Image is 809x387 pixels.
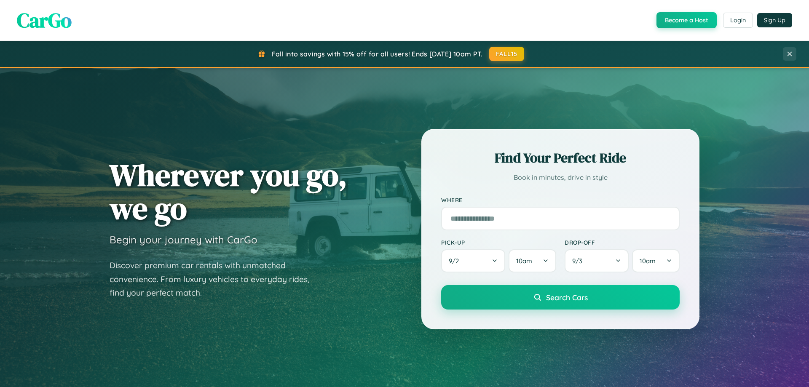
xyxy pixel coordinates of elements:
[757,13,792,27] button: Sign Up
[441,239,556,246] label: Pick-up
[723,13,753,28] button: Login
[110,259,320,300] p: Discover premium car rentals with unmatched convenience. From luxury vehicles to everyday rides, ...
[441,171,680,184] p: Book in minutes, drive in style
[656,12,717,28] button: Become a Host
[546,293,588,302] span: Search Cars
[441,249,505,272] button: 9/2
[632,249,680,272] button: 10am
[110,158,347,225] h1: Wherever you go, we go
[565,239,680,246] label: Drop-off
[441,285,680,310] button: Search Cars
[110,233,257,246] h3: Begin your journey with CarGo
[489,47,525,61] button: FALL15
[565,249,629,272] button: 9/3
[509,249,556,272] button: 10am
[572,257,587,265] span: 9 / 3
[272,50,483,58] span: Fall into savings with 15% off for all users! Ends [DATE] 10am PT.
[17,6,72,34] span: CarGo
[640,257,656,265] span: 10am
[441,196,680,203] label: Where
[441,149,680,167] h2: Find Your Perfect Ride
[516,257,532,265] span: 10am
[449,257,463,265] span: 9 / 2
